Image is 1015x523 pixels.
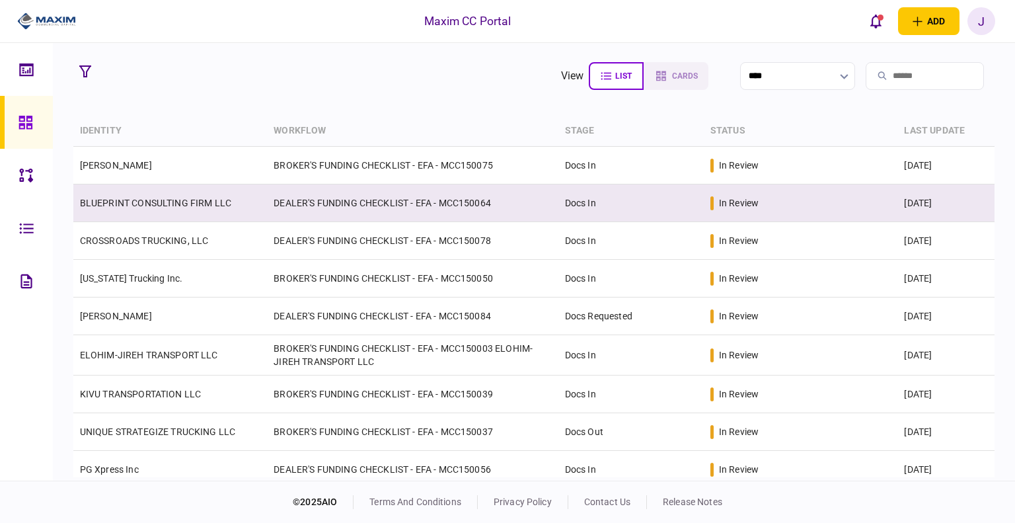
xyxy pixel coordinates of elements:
[80,273,183,284] a: [US_STATE] Trucking Inc.
[561,68,584,84] div: view
[897,147,995,184] td: [DATE]
[267,260,558,298] td: BROKER'S FUNDING CHECKLIST - EFA - MCC150050
[558,147,704,184] td: Docs In
[80,198,231,208] a: BLUEPRINT CONSULTING FIRM LLC
[719,387,759,401] div: in review
[862,7,890,35] button: open notifications list
[719,348,759,362] div: in review
[897,413,995,451] td: [DATE]
[558,413,704,451] td: Docs Out
[80,426,236,437] a: UNIQUE STRATEGIZE TRUCKING LLC
[897,335,995,376] td: [DATE]
[672,71,698,81] span: cards
[558,298,704,335] td: Docs Requested
[704,116,898,147] th: status
[897,184,995,222] td: [DATE]
[719,159,759,172] div: in review
[558,184,704,222] td: Docs In
[80,389,201,399] a: KIVU TRANSPORTATION LLC
[584,497,630,507] a: contact us
[897,451,995,489] td: [DATE]
[719,309,759,323] div: in review
[897,260,995,298] td: [DATE]
[558,335,704,376] td: Docs In
[898,7,959,35] button: open adding identity options
[73,116,268,147] th: identity
[80,311,152,321] a: [PERSON_NAME]
[80,350,218,360] a: ELOHIM-JIREH TRANSPORT LLC
[558,116,704,147] th: stage
[719,234,759,247] div: in review
[267,335,558,376] td: BROKER'S FUNDING CHECKLIST - EFA - MCC150003 ELOHIM-JIREH TRANSPORT LLC
[267,222,558,260] td: DEALER'S FUNDING CHECKLIST - EFA - MCC150078
[17,11,76,31] img: client company logo
[897,376,995,413] td: [DATE]
[663,497,722,507] a: release notes
[558,451,704,489] td: Docs In
[80,235,209,246] a: CROSSROADS TRUCKING, LLC
[558,376,704,413] td: Docs In
[424,13,511,30] div: Maxim CC Portal
[80,160,152,171] a: [PERSON_NAME]
[719,463,759,476] div: in review
[967,7,995,35] button: J
[293,495,354,509] div: © 2025 AIO
[897,222,995,260] td: [DATE]
[719,425,759,438] div: in review
[494,497,552,507] a: privacy policy
[267,451,558,489] td: DEALER'S FUNDING CHECKLIST - EFA - MCC150056
[558,260,704,298] td: Docs In
[267,298,558,335] td: DEALER'S FUNDING CHECKLIST - EFA - MCC150084
[267,116,558,147] th: workflow
[644,62,708,90] button: cards
[369,497,461,507] a: terms and conditions
[80,464,139,475] a: PG Xpress Inc
[897,116,995,147] th: last update
[589,62,644,90] button: list
[719,196,759,210] div: in review
[615,71,632,81] span: list
[897,298,995,335] td: [DATE]
[267,413,558,451] td: BROKER'S FUNDING CHECKLIST - EFA - MCC150037
[267,147,558,184] td: BROKER'S FUNDING CHECKLIST - EFA - MCC150075
[267,376,558,413] td: BROKER'S FUNDING CHECKLIST - EFA - MCC150039
[719,272,759,285] div: in review
[267,184,558,222] td: DEALER'S FUNDING CHECKLIST - EFA - MCC150064
[558,222,704,260] td: Docs In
